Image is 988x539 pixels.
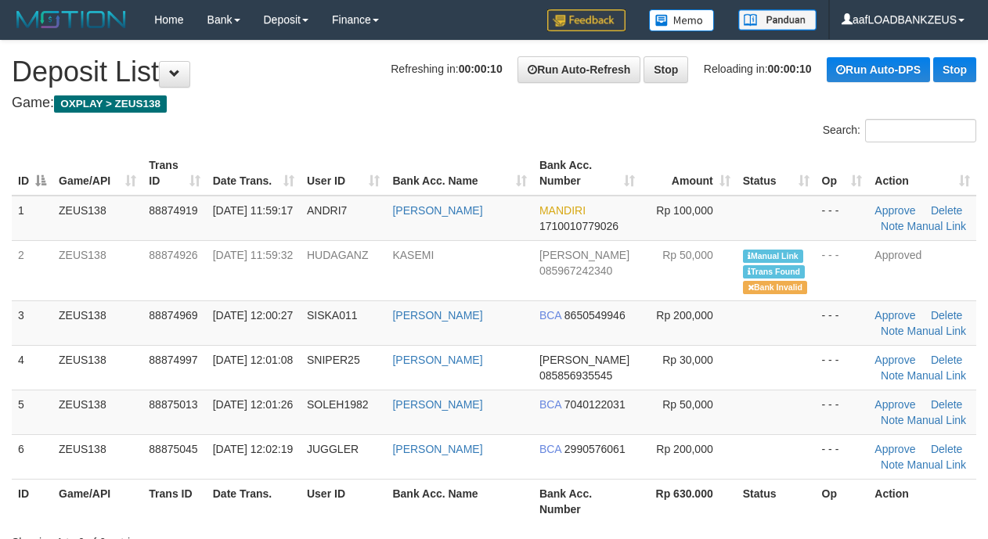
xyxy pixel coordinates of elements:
span: Copy 085967242340 to clipboard [539,264,612,277]
span: HUDAGANZ [307,249,369,261]
a: [PERSON_NAME] [392,398,482,411]
td: ZEUS138 [52,240,142,300]
a: Stop [644,56,688,83]
span: BCA [539,309,561,322]
a: KASEMI [392,249,434,261]
span: Copy 8650549946 to clipboard [564,309,626,322]
th: Bank Acc. Name: activate to sort column ascending [386,151,532,196]
span: SNIPER25 [307,354,360,366]
a: Delete [931,309,962,322]
th: Amount: activate to sort column ascending [641,151,737,196]
td: Approved [868,240,976,300]
span: Refreshing in: [391,63,502,75]
a: Run Auto-DPS [827,57,930,82]
h4: Game: [12,95,976,111]
span: Reloading in: [704,63,812,75]
a: Delete [931,204,962,217]
span: Rp 50,000 [662,398,713,411]
a: Manual Link [907,414,967,426]
a: Approve [874,204,915,217]
span: BCA [539,443,561,455]
a: [PERSON_NAME] [392,204,482,217]
a: Manual Link [907,458,967,471]
span: Manually Linked [743,250,803,263]
span: 88874919 [149,204,197,217]
th: User ID: activate to sort column ascending [301,151,386,196]
span: BCA [539,398,561,411]
a: Note [881,369,904,382]
td: 3 [12,300,52,345]
span: 88875013 [149,398,197,411]
td: ZEUS138 [52,300,142,345]
span: [PERSON_NAME] [539,249,629,261]
span: MANDIRI [539,204,586,217]
a: Delete [931,354,962,366]
a: [PERSON_NAME] [392,354,482,366]
td: 2 [12,240,52,300]
td: ZEUS138 [52,390,142,434]
a: Run Auto-Refresh [517,56,640,83]
img: panduan.png [738,9,817,31]
a: Note [881,220,904,232]
th: Trans ID [142,479,206,523]
a: Note [881,325,904,337]
span: Rp 200,000 [656,309,712,322]
a: Note [881,458,904,471]
th: ID: activate to sort column descending [12,151,52,196]
span: 88874997 [149,354,197,366]
span: ANDRI7 [307,204,347,217]
th: Game/API: activate to sort column ascending [52,151,142,196]
span: [DATE] 12:01:26 [213,398,293,411]
td: - - - [816,196,869,241]
a: Delete [931,398,962,411]
th: Bank Acc. Number [533,479,641,523]
span: JUGGLER [307,443,359,455]
span: Rp 100,000 [656,204,712,217]
td: ZEUS138 [52,345,142,390]
a: Stop [933,57,976,82]
span: 88874969 [149,309,197,322]
a: Approve [874,309,915,322]
td: - - - [816,390,869,434]
td: - - - [816,300,869,345]
td: 1 [12,196,52,241]
a: Approve [874,354,915,366]
strong: 00:00:10 [768,63,812,75]
th: Status: activate to sort column ascending [737,151,816,196]
a: Note [881,414,904,426]
input: Search: [865,119,976,142]
a: Approve [874,398,915,411]
th: Op: activate to sort column ascending [816,151,869,196]
a: Manual Link [907,325,967,337]
th: Date Trans. [207,479,301,523]
span: Copy 7040122031 to clipboard [564,398,626,411]
img: MOTION_logo.png [12,8,131,31]
td: ZEUS138 [52,196,142,241]
strong: 00:00:10 [459,63,503,75]
span: [DATE] 12:01:08 [213,354,293,366]
span: Copy 1710010779026 to clipboard [539,220,618,232]
h1: Deposit List [12,56,976,88]
span: Rp 30,000 [662,354,713,366]
th: Action: activate to sort column ascending [868,151,976,196]
span: Rp 200,000 [656,443,712,455]
th: Status [737,479,816,523]
th: Bank Acc. Number: activate to sort column ascending [533,151,641,196]
th: Bank Acc. Name [386,479,532,523]
th: ID [12,479,52,523]
span: SISKA011 [307,309,358,322]
a: Approve [874,443,915,455]
td: - - - [816,345,869,390]
th: Action [868,479,976,523]
a: [PERSON_NAME] [392,443,482,455]
th: Game/API [52,479,142,523]
span: 88874926 [149,249,197,261]
th: User ID [301,479,386,523]
span: [DATE] 11:59:17 [213,204,293,217]
span: 88875045 [149,443,197,455]
a: Delete [931,443,962,455]
span: Copy 085856935545 to clipboard [539,369,612,382]
span: [PERSON_NAME] [539,354,629,366]
span: [DATE] 12:02:19 [213,443,293,455]
td: ZEUS138 [52,434,142,479]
